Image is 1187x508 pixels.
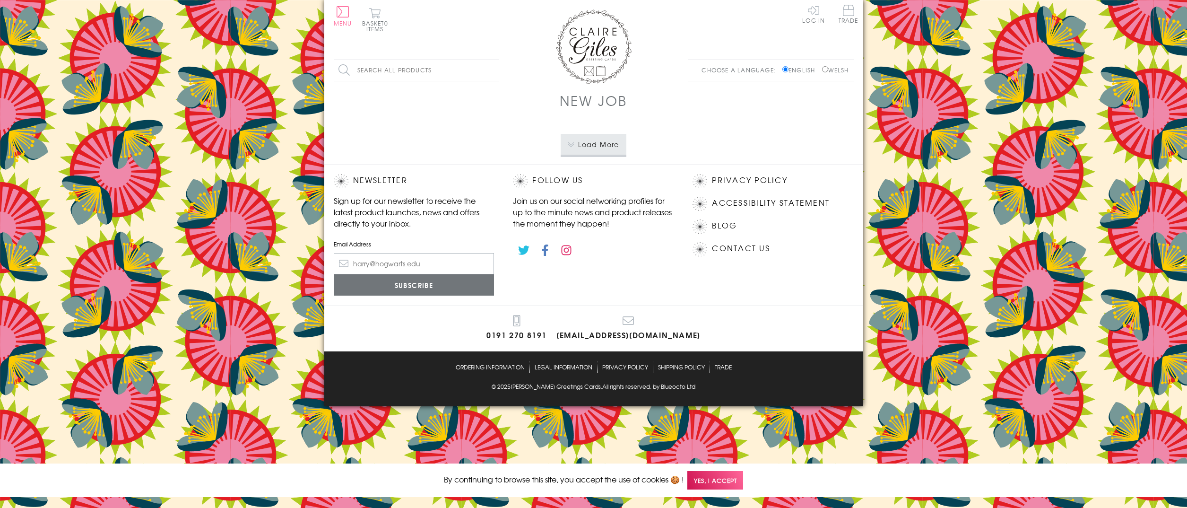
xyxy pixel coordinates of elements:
[839,5,858,23] span: Trade
[839,5,858,25] a: Trade
[334,195,494,229] p: Sign up for our newsletter to receive the latest product launches, news and offers directly to yo...
[556,315,701,342] a: [EMAIL_ADDRESS][DOMAIN_NAME]
[511,382,601,392] a: [PERSON_NAME] Greetings Cards
[658,361,705,373] a: Shipping Policy
[712,219,737,232] a: Blog
[712,174,787,187] a: Privacy Policy
[362,8,388,32] button: Basket0 items
[782,66,788,72] input: English
[561,134,626,155] button: Load More
[782,66,820,74] label: English
[822,66,828,72] input: Welsh
[702,66,780,74] p: Choose a language:
[334,174,494,188] h2: Newsletter
[334,253,494,274] input: harry@hogwarts.edu
[653,382,695,392] a: by Blueocto Ltd
[802,5,825,23] a: Log In
[535,361,592,373] a: Legal Information
[456,361,525,373] a: Ordering Information
[334,274,494,296] input: Subscribe
[715,361,732,373] a: Trade
[334,240,494,248] label: Email Address
[602,382,651,391] span: All rights reserved.
[366,19,388,33] span: 0 items
[490,60,499,81] input: Search
[334,6,352,26] button: Menu
[602,361,648,373] a: Privacy Policy
[486,315,547,342] a: 0191 270 8191
[513,174,674,188] h2: Follow Us
[712,242,770,255] a: Contact Us
[712,197,830,210] a: Accessibility Statement
[334,19,352,27] span: Menu
[560,91,627,110] h1: New Job
[334,382,854,391] p: © 2025 .
[334,60,499,81] input: Search all products
[822,66,849,74] label: Welsh
[556,9,632,84] img: Claire Giles Greetings Cards
[513,195,674,229] p: Join us on our social networking profiles for up to the minute news and product releases the mome...
[687,471,743,490] span: Yes, I accept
